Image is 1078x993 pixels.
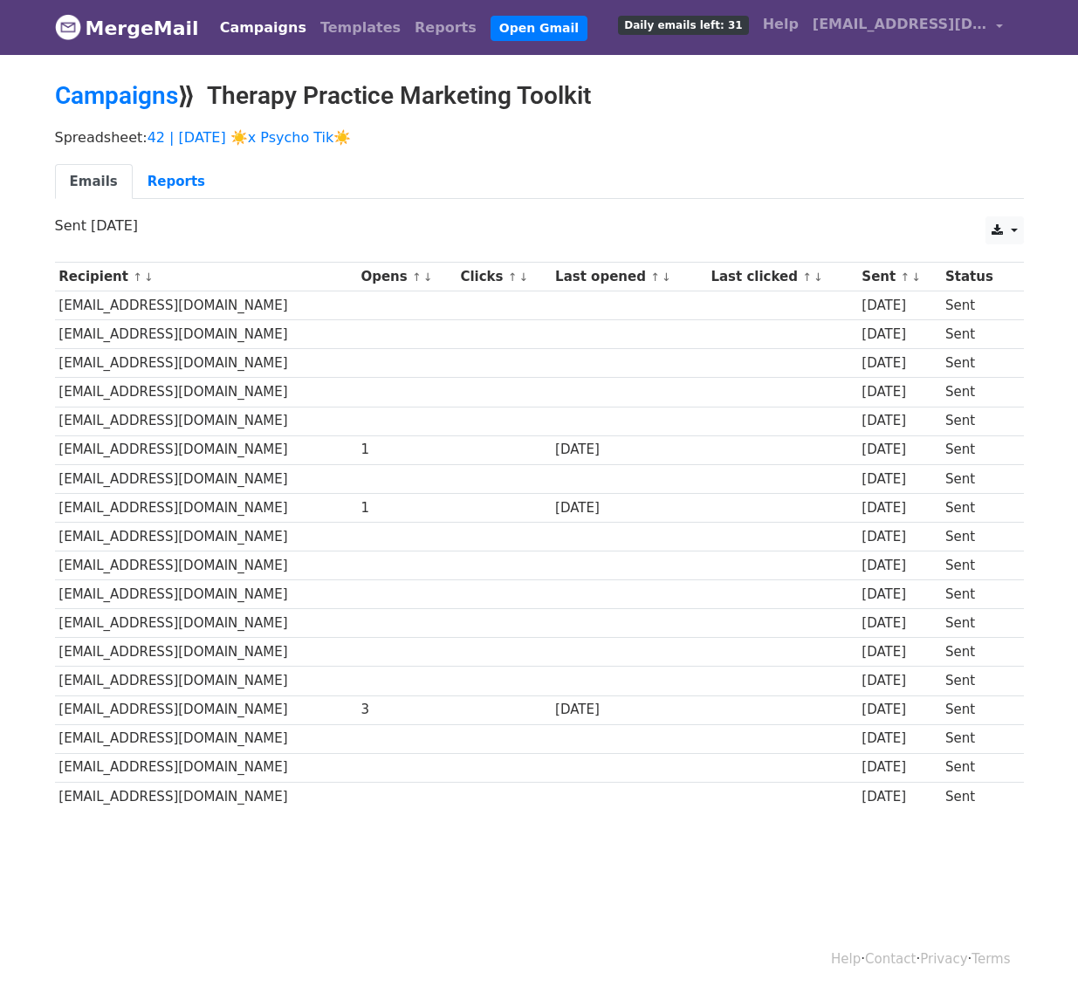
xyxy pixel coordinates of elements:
th: Clicks [457,263,552,291]
div: [DATE] [862,498,937,518]
a: ↑ [802,271,812,284]
a: Privacy [920,951,967,967]
p: Sent [DATE] [55,216,1024,235]
div: [DATE] [555,498,703,518]
div: [DATE] [862,642,937,662]
a: ↓ [911,271,921,284]
a: ↑ [900,271,910,284]
div: [DATE] [862,700,937,720]
td: Sent [941,753,1013,782]
td: [EMAIL_ADDRESS][DOMAIN_NAME] [55,753,357,782]
a: Help [831,951,861,967]
a: ↓ [519,271,529,284]
div: [DATE] [862,325,937,345]
div: [DATE] [862,787,937,807]
div: [DATE] [862,613,937,633]
td: [EMAIL_ADDRESS][DOMAIN_NAME] [55,695,357,724]
td: [EMAIL_ADDRESS][DOMAIN_NAME] [55,435,357,464]
td: Sent [941,349,1013,378]
a: Campaigns [55,81,178,110]
th: Status [941,263,1013,291]
a: Terms [972,951,1010,967]
td: Sent [941,580,1013,609]
a: [EMAIL_ADDRESS][DOMAIN_NAME] [806,7,1010,48]
td: Sent [941,782,1013,811]
a: Reports [133,164,220,200]
a: ↓ [662,271,671,284]
a: Help [756,7,806,42]
a: ↑ [133,271,142,284]
td: Sent [941,320,1013,349]
td: Sent [941,464,1013,493]
td: [EMAIL_ADDRESS][DOMAIN_NAME] [55,667,357,695]
a: ↓ [144,271,154,284]
td: [EMAIL_ADDRESS][DOMAIN_NAME] [55,320,357,349]
a: Reports [408,10,484,45]
h2: ⟫ Therapy Practice Marketing Toolkit [55,81,1024,111]
td: [EMAIL_ADDRESS][DOMAIN_NAME] [55,349,357,378]
div: [DATE] [862,556,937,576]
span: Daily emails left: 31 [618,16,748,35]
th: Sent [858,263,942,291]
div: [DATE] [862,757,937,777]
a: ↑ [650,271,660,284]
a: ↑ [412,271,422,284]
a: Emails [55,164,133,200]
p: Spreadsheet: [55,128,1024,147]
a: MergeMail [55,10,199,46]
div: [DATE] [862,729,937,749]
div: [DATE] [862,353,937,373]
td: [EMAIL_ADDRESS][DOMAIN_NAME] [55,609,357,638]
div: 1 [360,498,451,518]
div: 3 [360,700,451,720]
div: [DATE] [862,469,937,490]
td: Sent [941,695,1013,724]
th: Opens [357,263,457,291]
th: Last opened [551,263,706,291]
td: [EMAIL_ADDRESS][DOMAIN_NAME] [55,522,357,551]
a: Open Gmail [491,16,587,41]
div: [DATE] [862,411,937,431]
a: Templates [313,10,408,45]
span: [EMAIL_ADDRESS][DOMAIN_NAME] [813,14,987,35]
a: Campaigns [213,10,313,45]
td: Sent [941,493,1013,522]
div: [DATE] [862,440,937,460]
td: Sent [941,522,1013,551]
div: [DATE] [862,382,937,402]
a: 42 | [DATE] ☀️x Psycho Tik☀️ [148,129,352,146]
a: ↑ [508,271,518,284]
td: Sent [941,551,1013,580]
div: [DATE] [862,585,937,605]
td: [EMAIL_ADDRESS][DOMAIN_NAME] [55,291,357,320]
td: [EMAIL_ADDRESS][DOMAIN_NAME] [55,638,357,667]
td: [EMAIL_ADDRESS][DOMAIN_NAME] [55,580,357,609]
td: [EMAIL_ADDRESS][DOMAIN_NAME] [55,378,357,407]
td: [EMAIL_ADDRESS][DOMAIN_NAME] [55,464,357,493]
a: ↓ [423,271,433,284]
a: ↓ [814,271,823,284]
td: Sent [941,724,1013,753]
iframe: Chat Widget [991,909,1078,993]
td: [EMAIL_ADDRESS][DOMAIN_NAME] [55,551,357,580]
img: MergeMail logo [55,14,81,40]
td: Sent [941,609,1013,638]
td: [EMAIL_ADDRESS][DOMAIN_NAME] [55,407,357,435]
td: Sent [941,378,1013,407]
div: [DATE] [555,700,703,720]
td: [EMAIL_ADDRESS][DOMAIN_NAME] [55,493,357,522]
th: Last clicked [707,263,858,291]
td: Sent [941,638,1013,667]
td: Sent [941,407,1013,435]
div: [DATE] [862,296,937,316]
td: Sent [941,667,1013,695]
td: [EMAIL_ADDRESS][DOMAIN_NAME] [55,724,357,753]
div: 1 [360,440,451,460]
a: Contact [865,951,916,967]
td: Sent [941,291,1013,320]
div: [DATE] [555,440,703,460]
td: Sent [941,435,1013,464]
div: [DATE] [862,527,937,547]
th: Recipient [55,263,357,291]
